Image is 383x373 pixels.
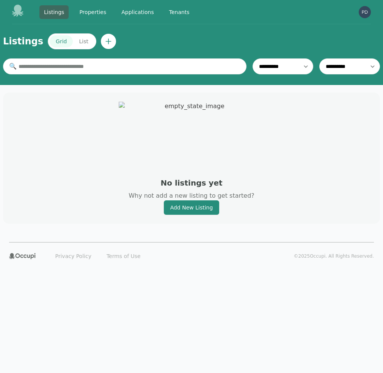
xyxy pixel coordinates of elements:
[129,191,254,200] p: Why not add a new listing to get started?
[117,5,159,19] a: Applications
[164,200,220,215] a: Add New Listing
[102,250,145,262] a: Terms of Use
[39,5,69,19] a: Listings
[73,35,94,47] button: List
[50,35,73,47] button: Grid
[165,5,194,19] a: Tenants
[160,178,222,188] h3: No listings yet
[294,253,374,259] p: © 2025 Occupi. All Rights Reserved.
[119,102,264,175] img: empty_state_image
[75,5,111,19] a: Properties
[51,250,96,262] a: Privacy Policy
[3,35,43,47] h1: Listings
[101,34,116,49] button: Create new listing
